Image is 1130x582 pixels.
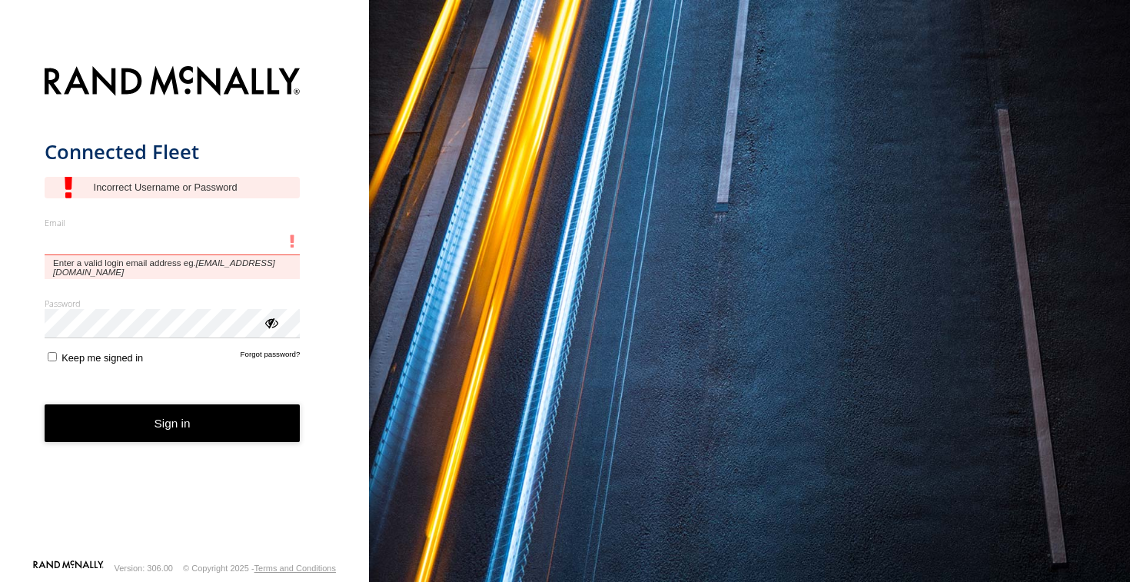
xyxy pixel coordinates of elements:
div: Version: 306.00 [115,564,173,573]
a: Forgot password? [241,350,301,364]
input: Keep me signed in [48,352,57,361]
div: © Copyright 2025 - [183,564,336,573]
button: Sign in [45,404,301,442]
h1: Connected Fleet [45,139,301,165]
form: main [45,57,325,560]
label: Password [45,298,301,309]
span: Enter a valid login email address eg. [45,255,301,279]
img: Rand McNally [45,63,301,102]
span: Keep me signed in [61,352,143,364]
label: Email [45,217,301,228]
a: Visit our Website [33,560,104,576]
em: [EMAIL_ADDRESS][DOMAIN_NAME] [53,258,275,277]
div: ViewPassword [263,314,278,330]
a: Terms and Conditions [254,564,336,573]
